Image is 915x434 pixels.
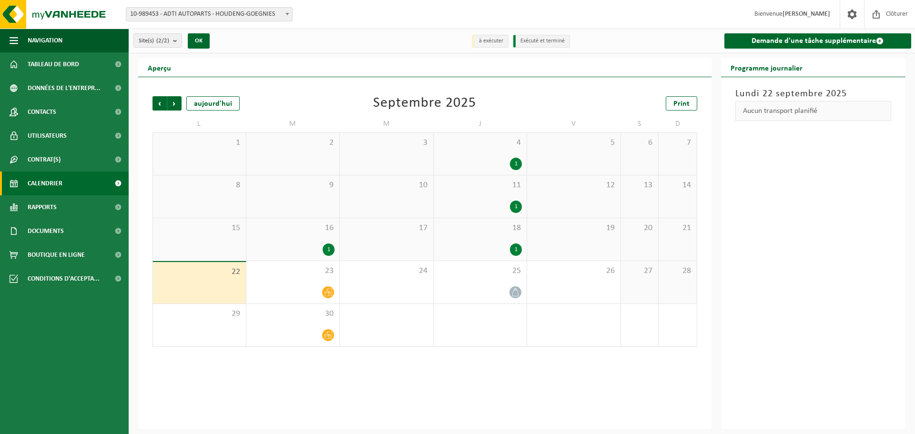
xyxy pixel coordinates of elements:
[626,180,654,191] span: 13
[158,309,241,319] span: 29
[663,180,691,191] span: 14
[721,58,812,77] h2: Programme journalier
[158,138,241,148] span: 1
[724,33,912,49] a: Demande d'une tâche supplémentaire
[438,138,522,148] span: 4
[626,223,654,233] span: 20
[152,96,167,111] span: Précédent
[251,223,335,233] span: 16
[28,243,85,267] span: Boutique en ligne
[663,223,691,233] span: 21
[251,266,335,276] span: 23
[532,138,616,148] span: 5
[28,148,61,172] span: Contrat(s)
[434,115,528,132] td: J
[345,266,428,276] span: 24
[626,266,654,276] span: 27
[735,87,892,101] h3: Lundi 22 septembre 2025
[28,29,62,52] span: Navigation
[126,7,293,21] span: 10-989453 - ADTI AUTOPARTS - HOUDENG-GOEGNIES
[28,124,67,148] span: Utilisateurs
[28,195,57,219] span: Rapports
[673,100,690,108] span: Print
[659,115,697,132] td: D
[626,138,654,148] span: 6
[663,266,691,276] span: 28
[373,96,476,111] div: Septembre 2025
[438,180,522,191] span: 11
[438,266,522,276] span: 25
[28,172,62,195] span: Calendrier
[532,180,616,191] span: 12
[139,34,169,48] span: Site(s)
[126,8,292,21] span: 10-989453 - ADTI AUTOPARTS - HOUDENG-GOEGNIES
[735,101,892,121] div: Aucun transport planifié
[167,96,182,111] span: Suivant
[28,267,100,291] span: Conditions d'accepta...
[340,115,434,132] td: M
[663,138,691,148] span: 7
[138,58,181,77] h2: Aperçu
[438,223,522,233] span: 18
[156,38,169,44] count: (2/2)
[152,115,246,132] td: L
[251,309,335,319] span: 30
[251,180,335,191] span: 9
[323,243,335,256] div: 1
[345,223,428,233] span: 17
[158,223,241,233] span: 15
[510,158,522,170] div: 1
[783,10,830,18] strong: [PERSON_NAME]
[666,96,697,111] a: Print
[28,52,79,76] span: Tableau de bord
[28,76,101,100] span: Données de l'entrepr...
[345,138,428,148] span: 3
[186,96,240,111] div: aujourd'hui
[158,267,241,277] span: 22
[251,138,335,148] span: 2
[246,115,340,132] td: M
[472,35,508,48] li: à exécuter
[510,201,522,213] div: 1
[510,243,522,256] div: 1
[28,100,56,124] span: Contacts
[621,115,659,132] td: S
[28,219,64,243] span: Documents
[345,180,428,191] span: 10
[513,35,570,48] li: Exécuté et terminé
[158,180,241,191] span: 8
[188,33,210,49] button: OK
[532,266,616,276] span: 26
[527,115,621,132] td: V
[133,33,182,48] button: Site(s)(2/2)
[532,223,616,233] span: 19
